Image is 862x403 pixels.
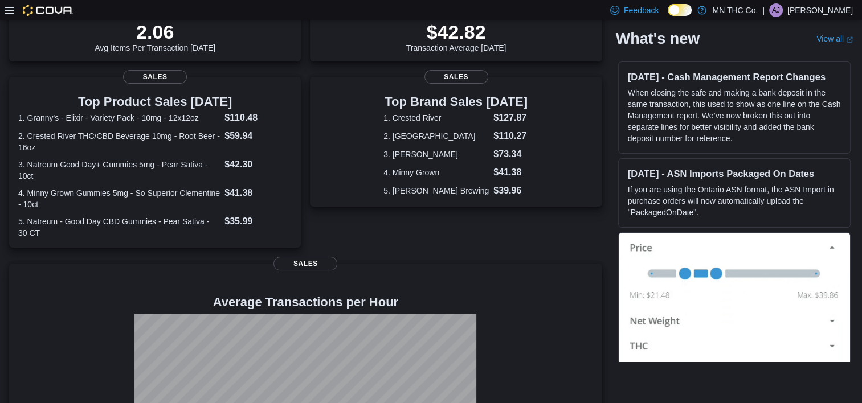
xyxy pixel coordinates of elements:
p: If you are using the Ontario ASN format, the ASN Import in purchase orders will now automatically... [628,184,841,218]
span: Feedback [624,5,659,16]
div: Avg Items Per Transaction [DATE] [95,20,215,52]
dt: 2. [GEOGRAPHIC_DATA] [383,130,489,142]
h3: Top Brand Sales [DATE] [383,95,529,109]
p: MN THC Co. [712,3,758,17]
dd: $35.99 [224,215,292,228]
span: Sales [123,70,187,84]
dt: 2. Crested River THC/CBD Beverage 10mg - Root Beer - 16oz [18,130,220,153]
p: | [762,3,765,17]
p: $42.82 [406,20,506,43]
dt: 1. Granny's - Elixir - Variety Pack - 10mg - 12x12oz [18,112,220,124]
dd: $41.38 [493,166,529,179]
dd: $39.96 [493,184,529,198]
h3: Top Product Sales [DATE] [18,95,292,109]
dd: $59.94 [224,129,292,143]
div: Transaction Average [DATE] [406,20,506,52]
p: 2.06 [95,20,215,43]
dd: $110.27 [493,129,529,143]
dt: 4. Minny Grown [383,167,489,178]
h3: [DATE] - ASN Imports Packaged On Dates [628,168,841,179]
h2: What's new [616,30,700,48]
h4: Average Transactions per Hour [18,295,593,309]
span: AJ [772,3,780,17]
dt: 3. Natreum Good Day+ Gummies 5mg - Pear Sativa - 10ct [18,159,220,182]
p: When closing the safe and making a bank deposit in the same transaction, this used to show as one... [628,87,841,144]
h3: [DATE] - Cash Management Report Changes [628,71,841,83]
dd: $110.48 [224,111,292,125]
svg: External link [846,36,853,43]
a: View allExternal link [816,34,853,43]
dt: 5. [PERSON_NAME] Brewing [383,185,489,196]
dt: 1. Crested River [383,112,489,124]
img: Cova [23,5,73,16]
span: Sales [273,257,337,270]
dt: 4. Minny Grown Gummies 5mg - So Superior Clementine - 10ct [18,187,220,210]
dd: $42.30 [224,158,292,171]
div: Abbey Johnson [769,3,783,17]
dd: $41.38 [224,186,292,200]
dt: 3. [PERSON_NAME] [383,149,489,160]
input: Dark Mode [668,4,692,16]
dd: $127.87 [493,111,529,125]
span: Sales [424,70,488,84]
dt: 5. Natreum - Good Day CBD Gummies - Pear Sativa - 30 CT [18,216,220,238]
dd: $73.34 [493,147,529,161]
p: [PERSON_NAME] [787,3,853,17]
